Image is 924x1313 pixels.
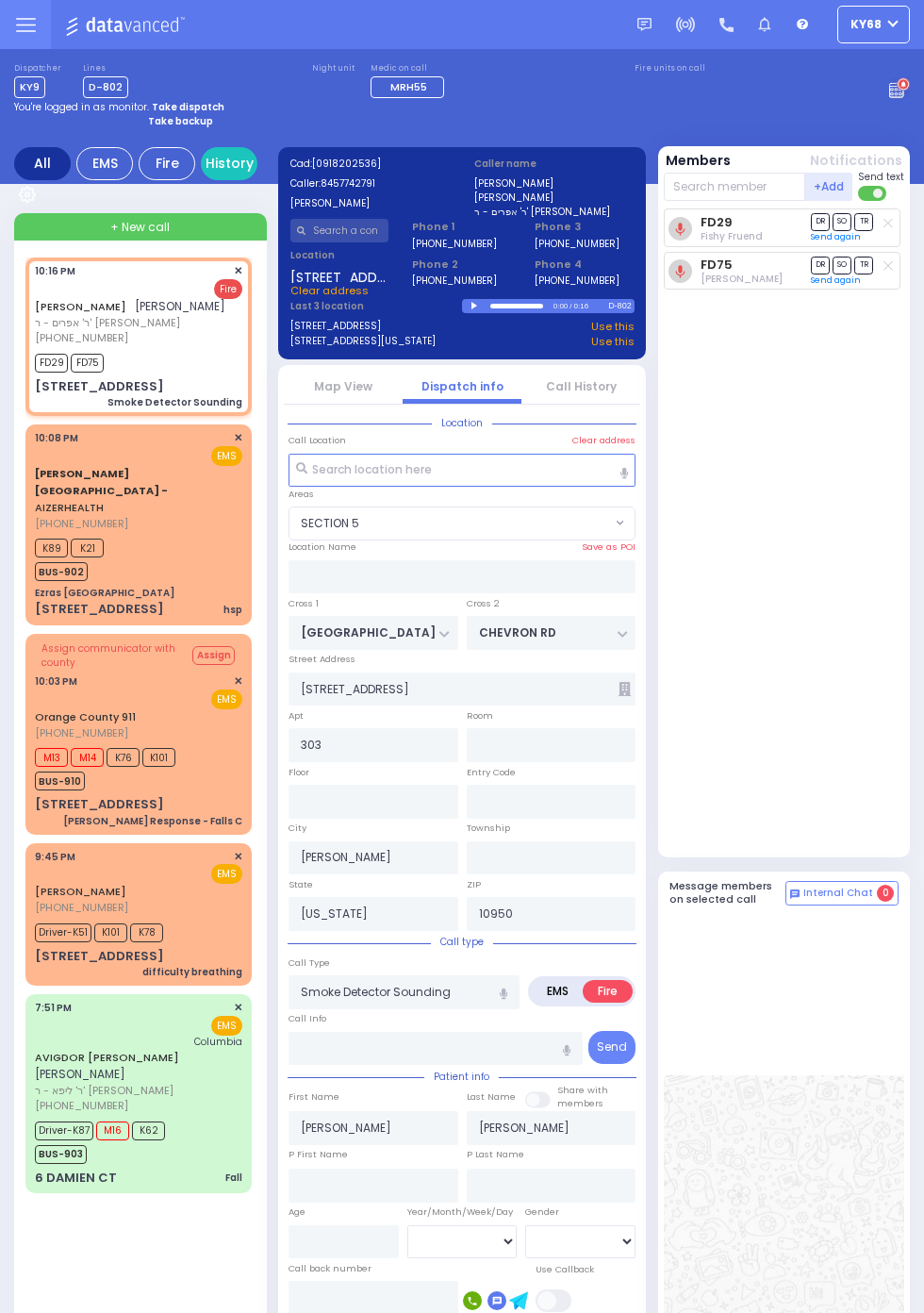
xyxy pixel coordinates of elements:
[805,173,852,201] button: +Add
[535,237,619,251] label: [PHONE_NUMBER]
[289,1012,326,1025] label: Call Info
[289,540,356,554] label: Location Name
[35,466,168,515] a: AIZERHEALTH
[833,257,851,274] span: SO
[619,682,631,696] span: Other building occupants
[467,822,510,835] label: Township
[467,878,481,891] label: ZIP
[289,709,304,723] label: Apt
[35,1066,125,1082] span: [PERSON_NAME]
[432,416,492,430] span: Location
[301,515,359,532] span: SECTION 5
[83,76,128,98] span: D-802
[371,63,450,75] label: Medic on call
[474,176,635,191] label: [PERSON_NAME]
[35,264,75,278] span: 10:16 PM
[289,822,306,835] label: City
[289,1148,348,1161] label: P First Name
[211,1016,242,1036] span: EMS
[35,772,85,790] span: BUS-910
[35,1050,179,1065] a: AVIGDOR [PERSON_NAME]
[290,219,389,242] input: Search a contact
[290,176,451,191] label: Caller:
[211,864,242,884] span: EMS
[83,63,128,75] label: Lines
[289,1205,305,1219] label: Age
[532,980,584,1003] label: EMS
[96,1122,129,1140] span: M16
[854,257,873,274] span: TR
[142,748,175,767] span: K101
[557,1084,608,1096] small: Share with
[225,1171,242,1185] div: Fall
[35,709,136,724] a: Orange County 911
[71,354,104,373] span: FD75
[35,466,168,498] span: [PERSON_NAME][GEOGRAPHIC_DATA] -
[234,263,242,279] span: ✕
[142,965,242,979] div: difficulty breathing
[412,237,497,251] label: [PHONE_NUMBER]
[421,378,503,394] a: Dispatch info
[192,646,235,664] button: Assign
[35,315,225,331] span: ר' אפרים - ר' [PERSON_NAME]
[110,219,170,236] span: + New call
[412,219,511,235] span: Phone 1
[664,173,806,201] input: Search member
[35,354,68,373] span: FD29
[290,268,389,283] span: [STREET_ADDRESS]
[553,295,569,317] div: 0:00
[811,231,861,242] a: Send again
[312,157,381,171] span: [0918202536]
[412,274,497,288] label: [PHONE_NUMBER]
[474,205,635,219] label: ר' אפרים - ר' [PERSON_NAME]
[407,1205,518,1219] div: Year/Month/Week/Day
[608,299,634,313] div: D-802
[289,766,309,779] label: Floor
[546,378,617,394] a: Call History
[35,1169,117,1188] div: 6 DAMIEN CT
[35,1145,87,1164] span: BUS-903
[35,674,77,689] span: 10:03 PM
[290,319,381,335] a: [STREET_ADDRESS]
[854,213,873,231] span: TR
[234,1000,242,1016] span: ✕
[412,257,511,273] span: Phone 2
[535,257,634,273] span: Phone 4
[290,248,389,262] label: Location
[35,850,75,864] span: 9:45 PM
[790,889,800,899] img: comment-alt.png
[289,488,314,501] label: Areas
[132,1122,165,1140] span: K62
[71,539,104,557] span: K21
[701,258,733,272] a: FD75
[35,516,128,531] span: [PHONE_NUMBER]
[107,748,140,767] span: K76
[35,900,128,915] span: [PHONE_NUMBER]
[637,18,652,32] img: message.svg
[35,725,128,740] span: [PHONE_NUMBER]
[14,63,61,75] label: Dispatcher
[289,1090,339,1104] label: First Name
[701,229,763,243] span: Fishy Fruend
[94,923,127,942] span: K101
[234,849,242,865] span: ✕
[139,147,195,180] div: Fire
[290,196,451,210] label: [PERSON_NAME]
[35,586,174,600] div: Ezras [GEOGRAPHIC_DATA]
[312,63,355,75] label: Night unit
[557,1097,603,1109] span: members
[130,923,163,942] span: K78
[572,434,635,447] label: Clear address
[234,430,242,446] span: ✕
[536,1263,594,1276] label: Use Callback
[467,1148,524,1161] label: P Last Name
[289,878,313,891] label: State
[582,540,635,554] label: Save as POI
[35,1122,93,1140] span: Driver-K87
[290,299,463,313] label: Last 3 location
[289,507,635,540] span: SECTION 5
[314,378,372,394] a: Map View
[35,431,78,445] span: 10:08 PM
[35,947,164,966] div: [STREET_ADDRESS]
[63,814,242,828] div: [PERSON_NAME] Response - Falls C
